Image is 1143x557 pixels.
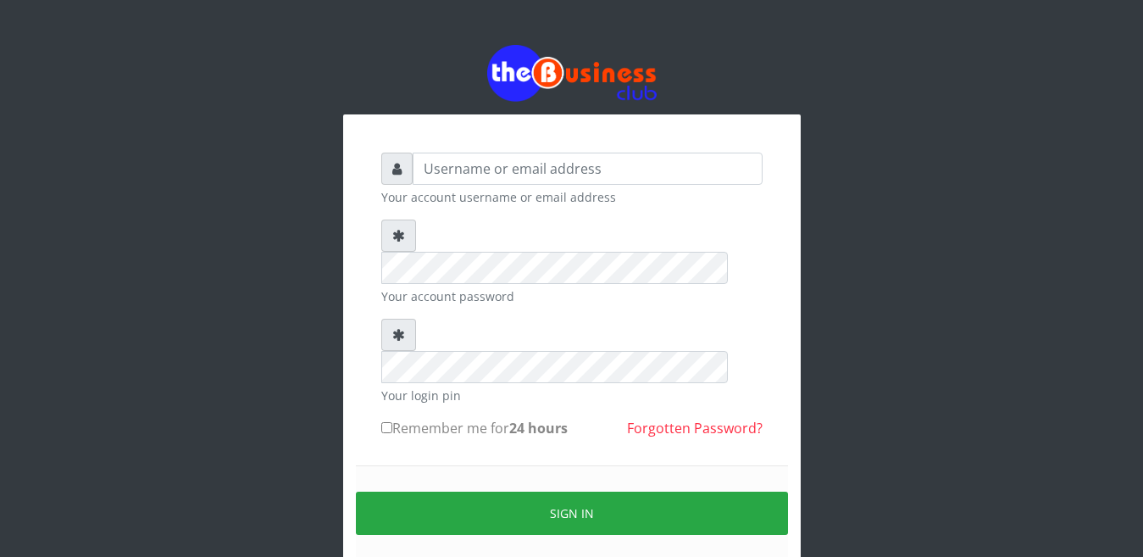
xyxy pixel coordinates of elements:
small: Your account username or email address [381,188,763,206]
b: 24 hours [509,419,568,437]
button: Sign in [356,492,788,535]
small: Your login pin [381,387,763,404]
label: Remember me for [381,418,568,438]
a: Forgotten Password? [627,419,763,437]
input: Username or email address [413,153,763,185]
input: Remember me for24 hours [381,422,392,433]
small: Your account password [381,287,763,305]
